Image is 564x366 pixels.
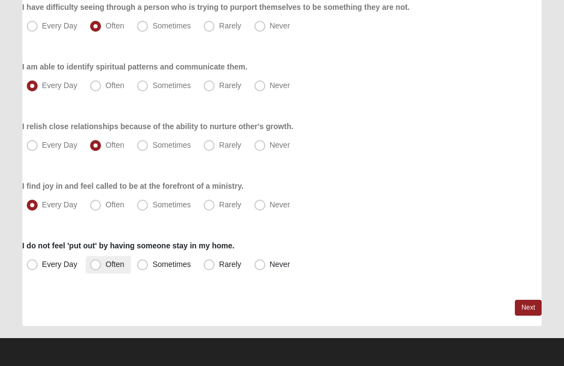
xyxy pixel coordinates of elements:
span: Rarely [219,141,241,149]
span: Sometimes [152,81,191,90]
label: I am able to identify spiritual patterns and communicate them. [22,61,247,72]
label: I relish close relationships because of the ability to nurture other's growth. [22,121,294,132]
label: I find joy in and feel called to be at the forefront of a ministry. [22,181,244,191]
span: Often [105,81,124,90]
span: Rarely [219,260,241,269]
label: I do not feel 'put out' by having someone stay in my home. [22,240,235,251]
span: Sometimes [152,141,191,149]
span: Every Day [42,260,78,269]
span: Rarely [219,21,241,30]
span: Often [105,21,124,30]
span: Sometimes [152,200,191,209]
span: Often [105,200,124,209]
span: Sometimes [152,260,191,269]
a: Next [515,300,542,316]
span: Rarely [219,200,241,209]
span: Never [270,81,290,90]
span: Rarely [219,81,241,90]
span: Every Day [42,21,78,30]
span: Never [270,141,290,149]
span: Often [105,260,124,269]
span: Never [270,200,290,209]
span: Sometimes [152,21,191,30]
span: Never [270,21,290,30]
span: Every Day [42,200,78,209]
span: Never [270,260,290,269]
label: I have difficulty seeing through a person who is trying to purport themselves to be something the... [22,2,409,13]
span: Every Day [42,81,78,90]
span: Often [105,141,124,149]
span: Every Day [42,141,78,149]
